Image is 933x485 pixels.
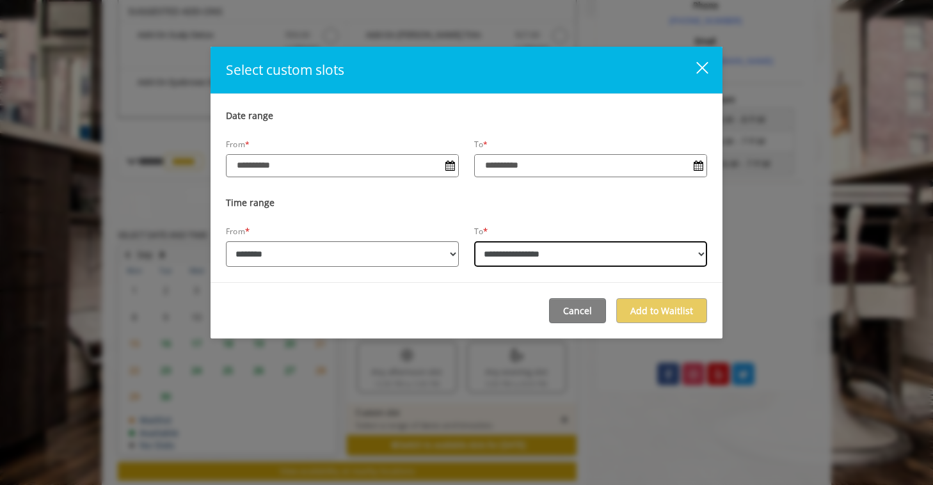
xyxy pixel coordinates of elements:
[475,155,706,175] input: Date input field
[227,155,458,175] input: Date input field
[226,196,707,209] p: Time range
[690,155,706,177] button: Open Calendar
[226,109,707,122] p: Date range
[226,139,250,150] label: From
[616,298,707,323] button: Add to Waitlist
[474,227,483,237] label: To
[549,298,606,323] button: Cancel
[474,139,488,150] label: To
[682,61,707,80] button: close dialog
[226,61,344,79] span: Select custom slots
[226,227,245,237] label: From
[442,155,458,177] button: Open Calendar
